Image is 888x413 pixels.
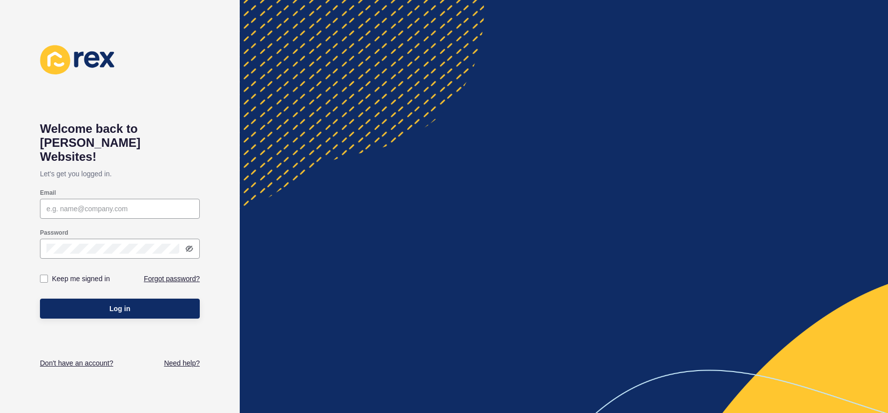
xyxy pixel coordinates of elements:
h1: Welcome back to [PERSON_NAME] Websites! [40,122,200,164]
label: Password [40,229,68,237]
label: Keep me signed in [52,274,110,284]
input: e.g. name@company.com [46,204,193,214]
button: Log in [40,299,200,319]
a: Forgot password? [144,274,200,284]
p: Let's get you logged in. [40,164,200,184]
a: Don't have an account? [40,358,113,368]
span: Log in [109,304,130,314]
a: Need help? [164,358,200,368]
label: Email [40,189,56,197]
